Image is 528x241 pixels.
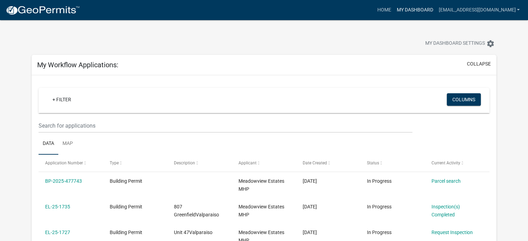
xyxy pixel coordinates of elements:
[110,204,142,209] span: Building Permit
[232,155,296,171] datatable-header-cell: Applicant
[174,204,219,217] span: 807 GreenfieldValparaiso
[45,230,70,235] a: EL-25-1727
[45,161,83,165] span: Application Number
[303,230,317,235] span: 09/09/2025
[39,133,58,155] a: Data
[367,161,379,165] span: Status
[110,230,142,235] span: Building Permit
[436,3,522,17] a: [EMAIL_ADDRESS][DOMAIN_NAME]
[37,61,118,69] h5: My Workflow Applications:
[167,155,232,171] datatable-header-cell: Description
[467,60,491,68] button: collapse
[431,230,473,235] a: Request Inspection
[39,119,412,133] input: Search for applications
[367,230,392,235] span: In Progress
[303,161,327,165] span: Date Created
[431,178,461,184] a: Parcel search
[431,204,460,217] a: Inspection(s) Completed
[420,37,500,50] button: My Dashboard Settingssettings
[425,40,485,48] span: My Dashboard Settings
[394,3,436,17] a: My Dashboard
[174,230,212,235] span: Unit 47Valparaiso
[238,204,284,217] span: Meadowview Estates MHP
[303,204,317,209] span: 09/09/2025
[45,204,70,209] a: EL-25-1735
[174,161,195,165] span: Description
[110,161,119,165] span: Type
[238,178,284,192] span: Meadowview Estates MHP
[425,155,489,171] datatable-header-cell: Current Activity
[45,178,82,184] a: BP-2025-477743
[110,178,142,184] span: Building Permit
[374,3,394,17] a: Home
[58,133,77,155] a: Map
[367,204,392,209] span: In Progress
[367,178,392,184] span: In Progress
[238,161,257,165] span: Applicant
[103,155,167,171] datatable-header-cell: Type
[486,40,495,48] i: settings
[47,93,77,106] a: + Filter
[360,155,425,171] datatable-header-cell: Status
[303,178,317,184] span: 09/12/2025
[39,155,103,171] datatable-header-cell: Application Number
[296,155,360,171] datatable-header-cell: Date Created
[447,93,481,106] button: Columns
[431,161,460,165] span: Current Activity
